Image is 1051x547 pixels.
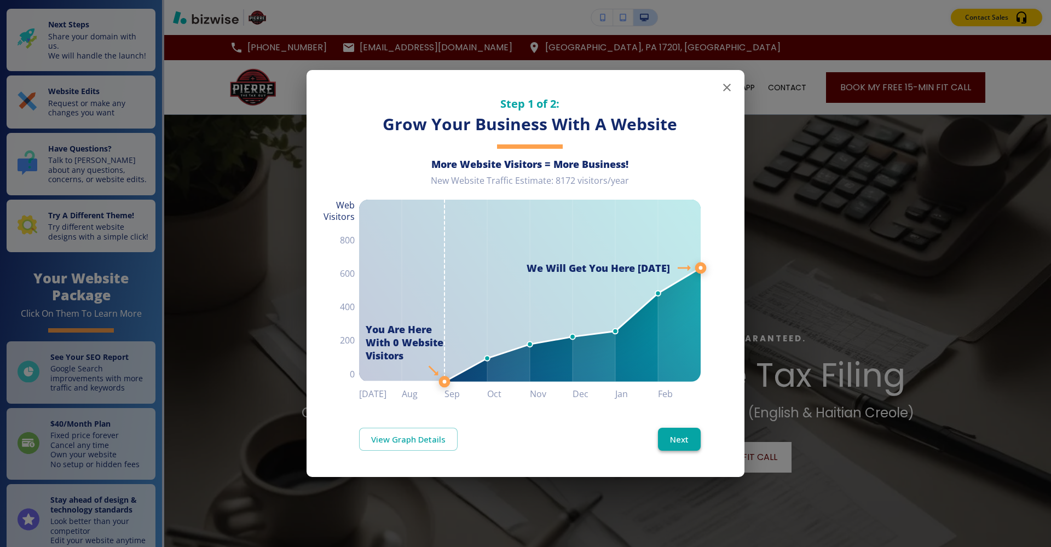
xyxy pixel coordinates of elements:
a: View Graph Details [359,428,458,451]
h6: Jan [615,386,658,401]
div: New Website Traffic Estimate: 8172 visitors/year [359,175,701,195]
h6: Oct [487,386,530,401]
h6: Feb [658,386,701,401]
h6: [DATE] [359,386,402,401]
h6: Dec [573,386,615,401]
h6: More Website Visitors = More Business! [359,158,701,171]
h6: Aug [402,386,444,401]
h5: Step 1 of 2: [359,96,701,111]
button: Next [658,428,701,451]
h3: Grow Your Business With A Website [359,113,701,136]
h6: Sep [444,386,487,401]
h6: Nov [530,386,573,401]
